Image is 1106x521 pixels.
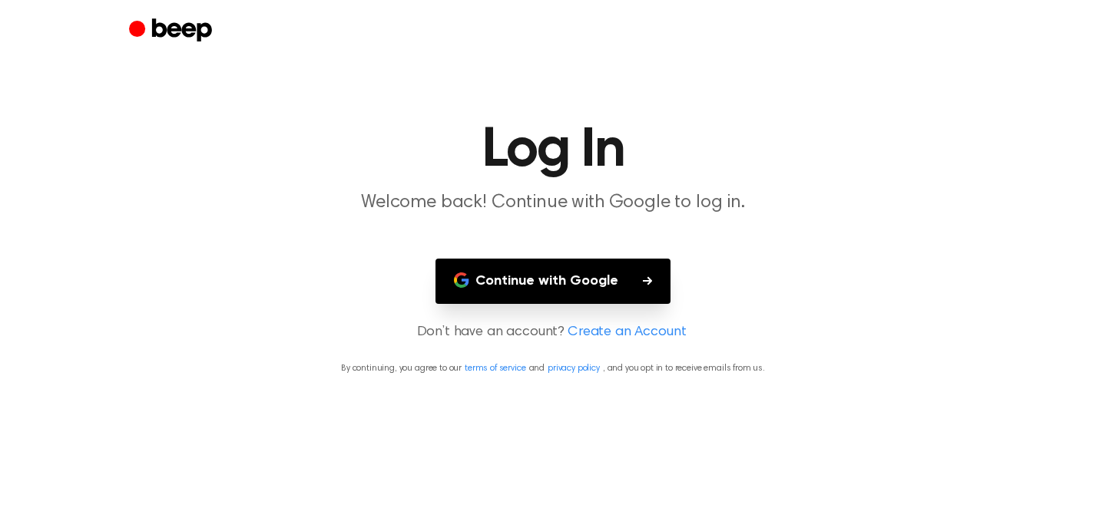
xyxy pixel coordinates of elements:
[465,364,525,373] a: terms of service
[258,190,848,216] p: Welcome back! Continue with Google to log in.
[435,259,671,304] button: Continue with Google
[18,361,1088,375] p: By continuing, you agree to our and , and you opt in to receive emails from us.
[18,322,1088,343] p: Don’t have an account?
[548,364,600,373] a: privacy policy
[568,322,686,343] a: Create an Account
[160,123,946,178] h1: Log In
[129,16,216,46] a: Beep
